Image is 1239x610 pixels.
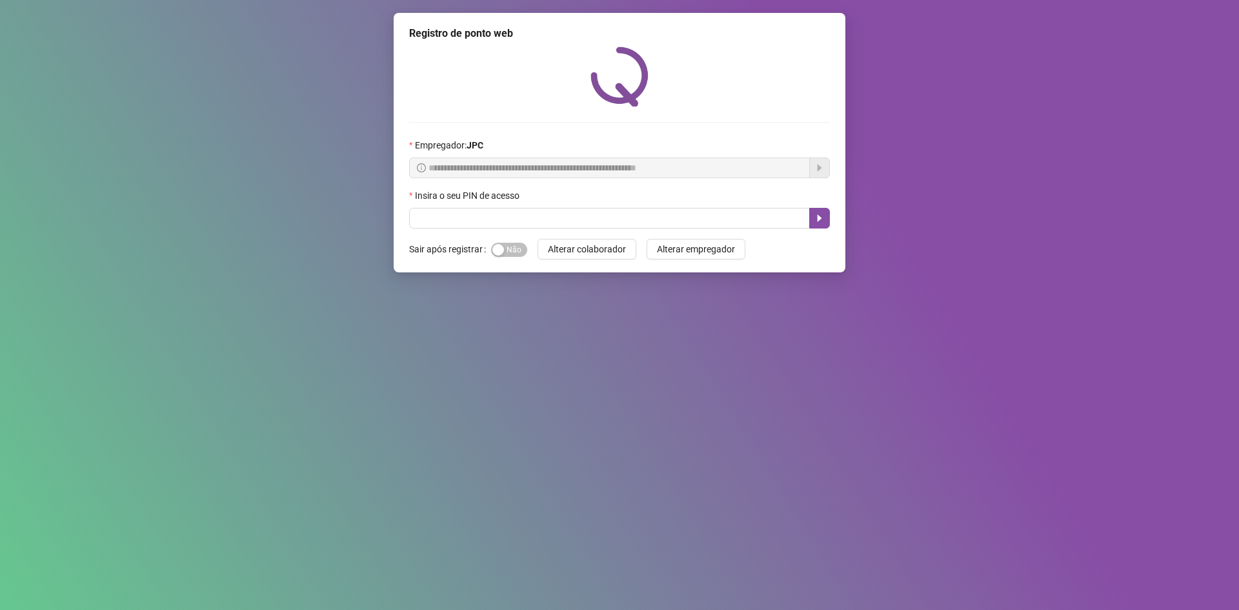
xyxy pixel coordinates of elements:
[415,138,483,152] span: Empregador :
[647,239,745,259] button: Alterar empregador
[657,242,735,256] span: Alterar empregador
[409,188,528,203] label: Insira o seu PIN de acesso
[467,140,483,150] strong: JPC
[814,213,825,223] span: caret-right
[538,239,636,259] button: Alterar colaborador
[590,46,649,107] img: QRPoint
[409,239,491,259] label: Sair após registrar
[548,242,626,256] span: Alterar colaborador
[417,163,426,172] span: info-circle
[409,26,830,41] div: Registro de ponto web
